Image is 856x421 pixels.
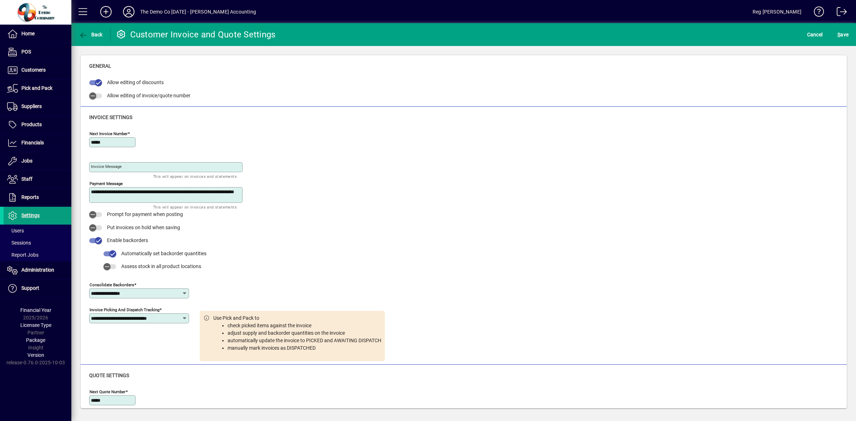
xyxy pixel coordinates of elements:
a: Administration [4,261,71,279]
span: Products [21,122,42,127]
a: POS [4,43,71,61]
a: Report Jobs [4,249,71,261]
span: Suppliers [21,103,42,109]
span: Customers [21,67,46,73]
span: Pick and Pack [21,85,52,91]
app-page-header-button: Back [71,28,111,41]
mat-label: Payment Message [90,181,123,186]
span: Staff [21,176,32,182]
span: Prompt for payment when posting [107,211,183,217]
span: Allow editing of invoice/quote number [107,93,190,98]
div: Reg [PERSON_NAME] [753,6,801,17]
span: Financials [21,140,44,145]
a: Staff [4,170,71,188]
span: ave [837,29,849,40]
mat-label: Next quote number [90,389,126,394]
span: General [89,63,111,69]
a: Knowledge Base [809,1,824,25]
button: Cancel [805,28,825,41]
span: Assess stock in all product locations [121,263,201,269]
span: Package [26,337,45,343]
span: Licensee Type [20,322,51,328]
mat-hint: This will appear on invoices and statements [153,203,237,211]
span: Administration [21,267,54,273]
a: Financials [4,134,71,152]
div: Customer Invoice and Quote Settings [116,29,276,40]
mat-label: Consolidate backorders [90,282,134,287]
span: Cancel [807,29,823,40]
span: Financial Year [20,307,51,313]
div: Use Pick and Pack to [213,314,381,358]
span: Allow editing of discounts [107,79,164,85]
a: Pick and Pack [4,79,71,97]
a: Jobs [4,152,71,170]
a: Suppliers [4,98,71,115]
li: manually mark invoices as DISPATCHED [228,344,381,352]
mat-hint: This will appear on invoices and statements [153,172,237,180]
li: automatically update the invoice to PICKED and AWAITING DISPATCH [228,337,381,344]
span: POS [21,49,31,55]
li: check picked items against the invoice [228,322,381,329]
span: Automatically set backorder quantities [121,251,207,256]
span: Users [7,228,24,233]
a: Customers [4,61,71,79]
span: Jobs [21,158,32,164]
mat-label: Invoice Picking and Dispatch Tracking [90,307,159,312]
mat-label: Invoice Message [91,164,122,169]
span: Sessions [7,240,31,246]
div: The Demo Co [DATE] - [PERSON_NAME] Accounting [140,6,256,17]
button: Add [95,5,117,18]
span: Support [21,285,39,291]
button: Back [77,28,105,41]
button: Save [836,28,850,41]
span: Settings [21,212,40,218]
span: Quote settings [89,373,129,378]
a: Support [4,279,71,297]
span: Put invoices on hold when saving [107,225,180,230]
span: Report Jobs [7,252,39,258]
mat-label: Next invoice number [90,131,128,136]
span: Reports [21,194,39,200]
a: Products [4,116,71,134]
a: Users [4,225,71,237]
span: Enable backorders [107,237,148,243]
a: Reports [4,189,71,206]
span: S [837,32,840,37]
li: adjust supply and backorder quantities on the invoice [228,329,381,337]
span: Home [21,31,35,36]
a: Logout [831,1,847,25]
span: Version [27,352,44,358]
span: Invoice settings [89,114,132,120]
button: Profile [117,5,140,18]
a: Sessions [4,237,71,249]
a: Home [4,25,71,43]
span: Back [79,32,103,37]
